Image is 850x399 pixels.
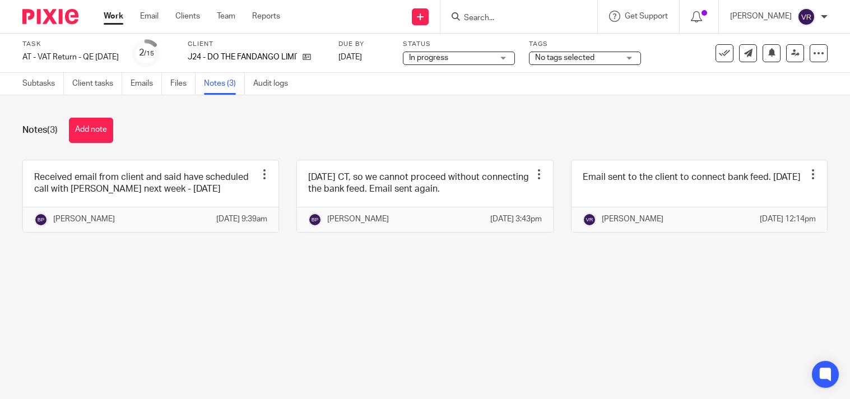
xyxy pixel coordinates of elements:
[144,50,154,57] small: /15
[730,11,792,22] p: [PERSON_NAME]
[583,213,596,226] img: svg%3E
[47,126,58,134] span: (3)
[308,213,322,226] img: svg%3E
[252,11,280,22] a: Reports
[625,12,668,20] span: Get Support
[204,73,245,95] a: Notes (3)
[69,118,113,143] button: Add note
[170,73,196,95] a: Files
[490,214,542,225] p: [DATE] 3:43pm
[131,73,162,95] a: Emails
[535,54,594,62] span: No tags selected
[22,52,119,63] div: AT - VAT Return - QE 31-07-2025
[529,40,641,49] label: Tags
[602,214,663,225] p: [PERSON_NAME]
[338,53,362,61] span: [DATE]
[327,214,389,225] p: [PERSON_NAME]
[253,73,296,95] a: Audit logs
[22,40,119,49] label: Task
[188,52,297,63] p: J24 - DO THE FANDANGO LIMITED
[72,73,122,95] a: Client tasks
[22,52,119,63] div: AT - VAT Return - QE [DATE]
[797,8,815,26] img: svg%3E
[409,54,448,62] span: In progress
[188,40,324,49] label: Client
[22,73,64,95] a: Subtasks
[216,214,267,225] p: [DATE] 9:39am
[53,214,115,225] p: [PERSON_NAME]
[217,11,235,22] a: Team
[22,9,78,24] img: Pixie
[22,124,58,136] h1: Notes
[760,214,816,225] p: [DATE] 12:14pm
[175,11,200,22] a: Clients
[338,40,389,49] label: Due by
[403,40,515,49] label: Status
[104,11,123,22] a: Work
[139,47,154,59] div: 2
[34,213,48,226] img: svg%3E
[463,13,564,24] input: Search
[140,11,159,22] a: Email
